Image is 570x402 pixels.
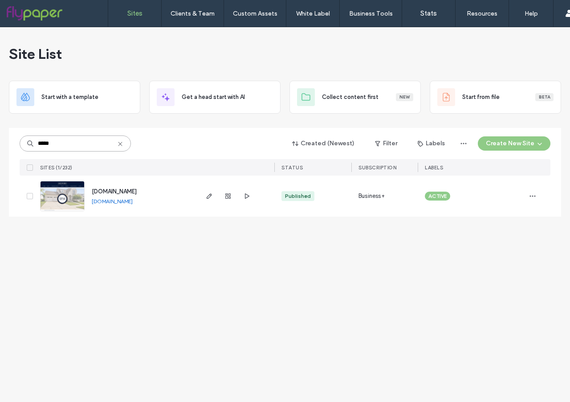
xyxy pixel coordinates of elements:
[285,136,362,151] button: Created (Newest)
[171,10,215,17] label: Clients & Team
[233,10,277,17] label: Custom Assets
[430,81,561,114] div: Start from fileBeta
[296,10,330,17] label: White Label
[149,81,281,114] div: Get a head start with AI
[535,93,554,101] div: Beta
[358,164,396,171] span: SUBSCRIPTION
[420,9,437,17] label: Stats
[358,192,385,201] span: Business+
[478,136,550,151] button: Create New Site
[285,192,311,200] div: Published
[349,10,393,17] label: Business Tools
[322,93,379,102] span: Collect content first
[92,198,133,205] a: [DOMAIN_NAME]
[525,10,538,17] label: Help
[425,164,443,171] span: LABELS
[410,136,453,151] button: Labels
[20,6,39,14] span: Help
[9,81,140,114] div: Start with a template
[9,45,62,63] span: Site List
[182,93,245,102] span: Get a head start with AI
[127,9,142,17] label: Sites
[366,136,406,151] button: Filter
[281,164,303,171] span: STATUS
[428,192,447,200] span: ACTIVE
[467,10,497,17] label: Resources
[92,188,137,195] a: [DOMAIN_NAME]
[462,93,500,102] span: Start from file
[396,93,413,101] div: New
[289,81,421,114] div: Collect content firstNew
[40,164,73,171] span: SITES (1/232)
[41,93,98,102] span: Start with a template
